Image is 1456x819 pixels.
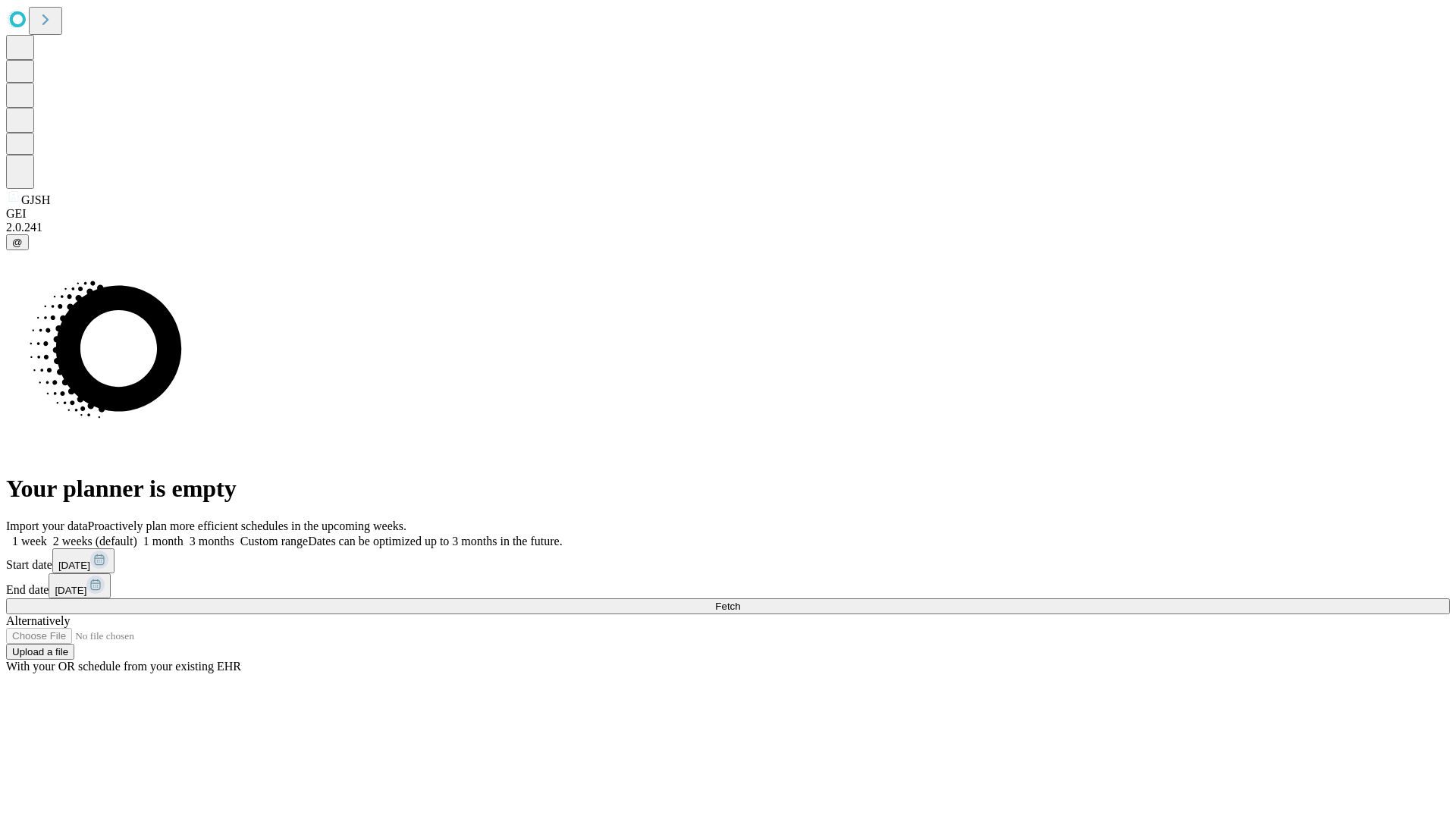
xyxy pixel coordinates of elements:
span: Alternatively [6,614,70,627]
span: @ [12,237,23,248]
span: Dates can be optimized up to 3 months in the future. [308,535,562,548]
button: [DATE] [49,573,111,598]
div: End date [6,573,1450,598]
span: 1 week [12,535,47,548]
div: 2.0.241 [6,221,1450,234]
button: @ [6,234,29,250]
span: Fetch [715,601,740,612]
span: With your OR schedule from your existing EHR [6,660,241,673]
span: GJSH [21,193,50,206]
button: Upload a file [6,644,74,660]
div: Start date [6,548,1450,573]
span: [DATE] [55,585,86,596]
button: Fetch [6,598,1450,614]
span: 2 weeks (default) [53,535,137,548]
span: Custom range [240,535,308,548]
span: Import your data [6,519,88,532]
span: Proactively plan more efficient schedules in the upcoming weeks. [88,519,406,532]
button: [DATE] [52,548,115,573]
span: 3 months [190,535,234,548]
div: GEI [6,207,1450,221]
span: 1 month [143,535,184,548]
span: [DATE] [58,560,90,571]
h1: Your planner is empty [6,475,1450,503]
